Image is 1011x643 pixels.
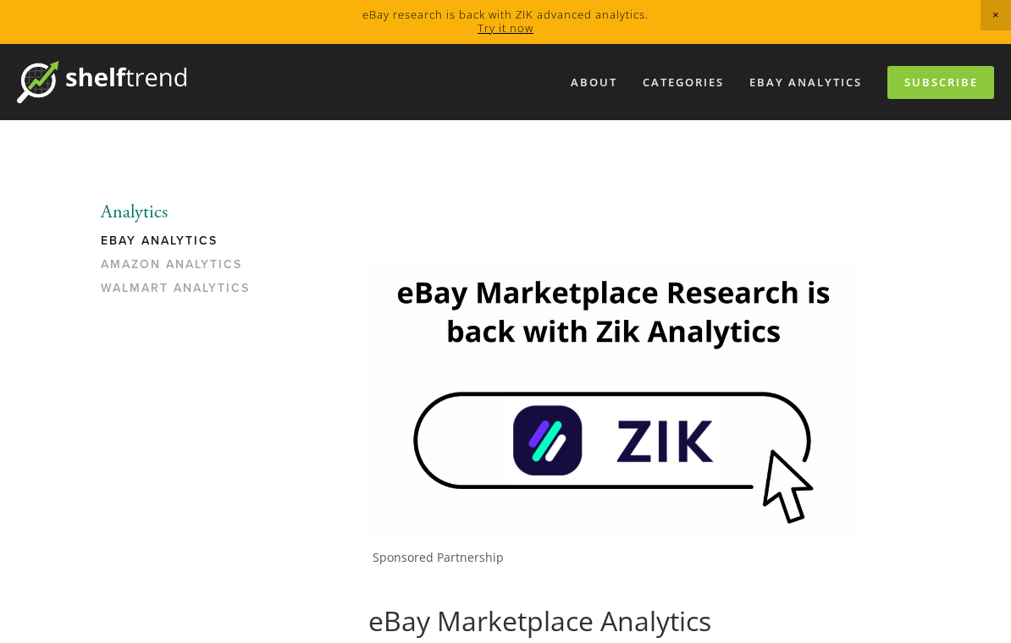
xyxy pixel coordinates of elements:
[101,201,262,223] li: Analytics
[101,281,262,305] a: Walmart Analytics
[101,257,262,281] a: Amazon Analytics
[368,259,858,534] img: Zik Analytics Sponsored Ad
[373,550,858,565] p: Sponsored Partnership
[887,66,994,99] a: Subscribe
[738,69,873,96] a: eBay Analytics
[632,69,735,96] div: Categories
[101,234,262,257] a: eBay Analytics
[560,69,628,96] a: About
[17,61,186,103] img: ShelfTrend
[478,20,533,36] a: Try it now
[368,605,858,637] h1: eBay Marketplace Analytics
